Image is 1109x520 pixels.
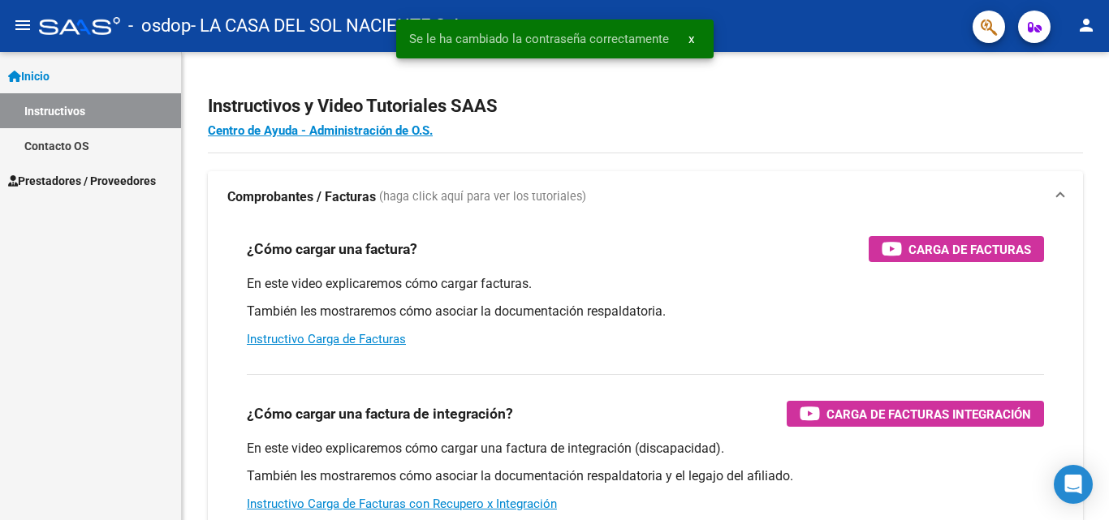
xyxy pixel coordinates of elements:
span: Carga de Facturas [908,239,1031,260]
strong: Comprobantes / Facturas [227,188,376,206]
p: En este video explicaremos cómo cargar facturas. [247,275,1044,293]
h3: ¿Cómo cargar una factura? [247,238,417,260]
span: x [688,32,694,46]
button: x [675,24,707,54]
span: - LA CASA DEL SOL NACIENTE S.A [191,8,462,44]
mat-expansion-panel-header: Comprobantes / Facturas (haga click aquí para ver los tutoriales) [208,171,1083,223]
mat-icon: menu [13,15,32,35]
a: Centro de Ayuda - Administración de O.S. [208,123,433,138]
span: - osdop [128,8,191,44]
p: En este video explicaremos cómo cargar una factura de integración (discapacidad). [247,440,1044,458]
button: Carga de Facturas [869,236,1044,262]
a: Instructivo Carga de Facturas con Recupero x Integración [247,496,557,511]
h2: Instructivos y Video Tutoriales SAAS [208,91,1083,122]
span: Carga de Facturas Integración [826,404,1031,424]
mat-icon: person [1077,15,1096,35]
button: Carga de Facturas Integración [787,401,1044,427]
span: Prestadores / Proveedores [8,172,156,190]
span: (haga click aquí para ver los tutoriales) [379,188,586,206]
p: También les mostraremos cómo asociar la documentación respaldatoria. [247,303,1044,320]
div: Open Intercom Messenger [1054,465,1093,504]
span: Se le ha cambiado la contraseña correctamente [409,31,669,47]
a: Instructivo Carga de Facturas [247,332,406,346]
h3: ¿Cómo cargar una factura de integración? [247,402,513,425]
p: También les mostraremos cómo asociar la documentación respaldatoria y el legajo del afiliado. [247,467,1044,485]
span: Inicio [8,67,50,85]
